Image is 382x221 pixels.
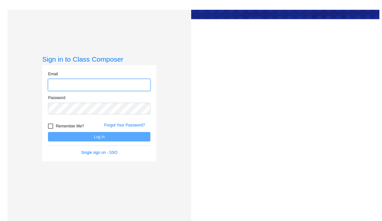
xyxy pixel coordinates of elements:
a: Single sign on - SSO [81,150,117,155]
label: Email [48,71,58,77]
button: Log In [48,132,150,141]
label: Password [48,95,65,101]
h3: Sign in to Class Composer [42,55,156,63]
a: Forgot Your Password? [104,123,145,127]
span: Remember Me? [56,122,84,130]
